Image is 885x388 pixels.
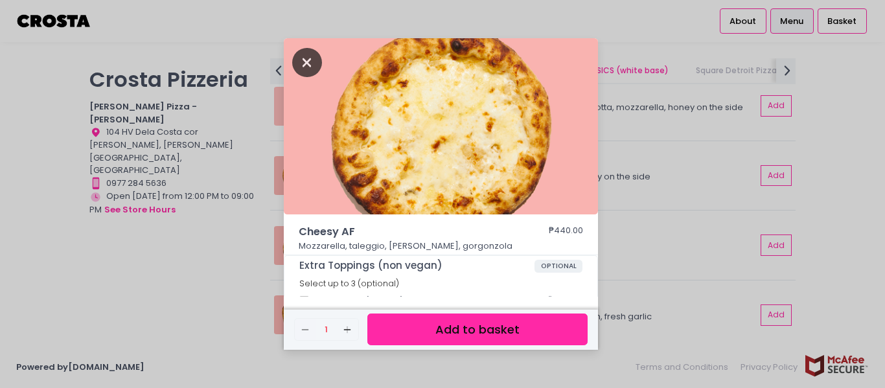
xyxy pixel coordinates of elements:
span: Select up to 3 (optional) [299,278,399,289]
div: + ₱100.00 [538,289,582,314]
p: Mozzarella, taleggio, [PERSON_NAME], gorgonzola [299,240,584,253]
button: Close [292,55,322,68]
span: OPTIONAL [534,260,583,273]
span: Extra Toppings (non vegan) [299,260,534,271]
span: Cheesy AF [299,224,512,240]
img: Cheesy AF [284,38,598,214]
button: Add to basket [367,314,588,345]
div: ₱440.00 [549,224,583,240]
